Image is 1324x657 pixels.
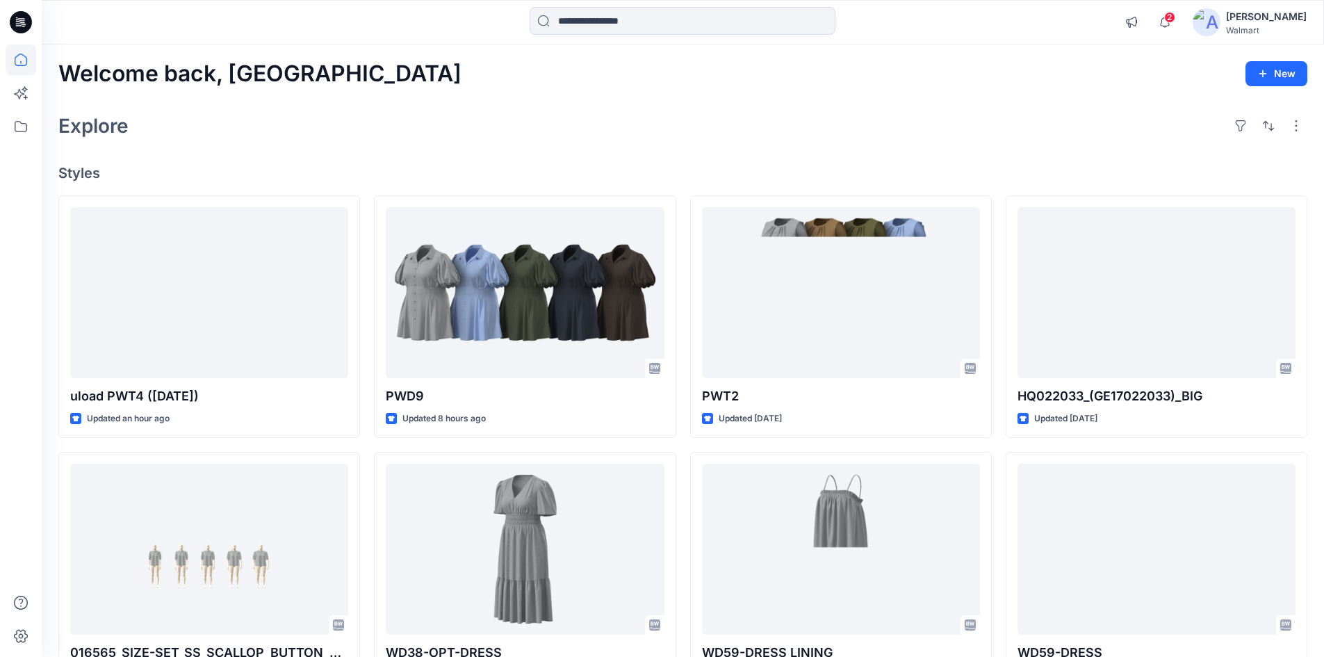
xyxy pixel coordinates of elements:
[1017,387,1296,406] p: HQ022033_(GE17022033)_BIG
[1193,8,1220,36] img: avatar
[58,61,461,87] h2: Welcome back, [GEOGRAPHIC_DATA]
[1245,61,1307,86] button: New
[70,464,348,635] a: 016565_SIZE-SET_SS_SCALLOP_BUTTON_DOWN
[702,387,980,406] p: PWT2
[58,165,1307,181] h4: Styles
[70,387,348,406] p: uload PWT4 ([DATE])
[386,464,664,635] a: WD38-OPT-DRESS
[58,115,129,137] h2: Explore
[1017,464,1296,635] a: WD59-DRESS
[402,412,486,426] p: Updated 8 hours ago
[702,207,980,379] a: PWT2
[702,464,980,635] a: WD59-DRESS LINING
[386,387,664,406] p: PWD9
[386,207,664,379] a: PWD9
[1164,12,1175,23] span: 2
[1226,25,1307,35] div: Walmart
[1034,412,1097,426] p: Updated [DATE]
[70,207,348,379] a: uload PWT4 (24-09-2025)
[719,412,782,426] p: Updated [DATE]
[87,412,170,426] p: Updated an hour ago
[1017,207,1296,379] a: HQ022033_(GE17022033)_BIG
[1226,8,1307,25] div: [PERSON_NAME]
